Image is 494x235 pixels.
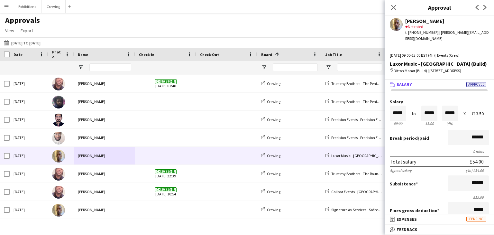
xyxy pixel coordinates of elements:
[267,117,280,122] span: Crewing
[78,64,84,70] button: Open Filter Menu
[325,99,407,104] a: Trust my Brothers - The Peninsula Hotel (Derig)
[273,63,318,71] input: Board Filter Input
[74,201,135,219] div: [PERSON_NAME]
[331,99,407,104] span: Trust my Brothers - The Peninsula Hotel (Derig)
[261,99,280,104] a: Crewing
[139,165,192,183] span: [DATE] 22:39
[337,63,382,71] input: Job Title Filter Input
[139,52,154,57] span: Check-In
[385,3,494,12] h3: Approval
[3,26,17,35] a: View
[331,189,405,194] span: Calibar Events - [GEOGRAPHIC_DATA] (Build)
[74,75,135,92] div: [PERSON_NAME]
[18,26,36,35] a: Export
[52,132,65,145] img: Lamarr Taylor
[390,168,412,173] div: Agreed salary
[52,96,65,108] img: Kade Crawford
[267,189,280,194] span: Crewing
[267,207,280,212] span: Crewing
[390,135,418,141] span: Break period
[397,227,417,232] span: Feedback
[331,81,407,86] span: Trust my Brothers - The Peninsula Hotel (Derig)
[267,171,280,176] span: Crewing
[466,168,489,173] div: (4h) £54.00
[155,187,177,192] span: Checked-in
[74,93,135,110] div: [PERSON_NAME]
[261,153,280,158] a: Crewing
[390,52,489,58] div: [DATE] 09:00-13:00 BST (4h) | Events (Crew)
[10,111,48,128] div: [DATE]
[466,82,486,87] span: Approved
[390,149,489,154] div: 0 mins
[74,183,135,201] div: [PERSON_NAME]
[331,171,402,176] span: Trust my Brothers - The Roundhouse (Derig)
[261,135,280,140] a: Crewing
[10,147,48,164] div: [DATE]
[466,217,486,221] span: Pending
[261,117,280,122] a: Crewing
[331,117,423,122] span: Precision Events - Precision Events - Radisson Red (Build)
[52,114,65,127] img: Vikram Vikram
[10,75,48,92] div: [DATE]
[385,214,494,224] mat-expansion-panel-header: ExpensesPending
[74,111,135,128] div: [PERSON_NAME]
[267,135,280,140] span: Crewing
[74,165,135,183] div: [PERSON_NAME]
[52,150,65,163] img: Kristian Gabriel-welch
[325,135,423,140] a: Precision Events - Precision Events - Radisson Red (Build)
[390,208,439,213] label: Fines gross deduction
[385,80,494,89] mat-expansion-panel-header: SalaryApproved
[21,28,33,33] span: Export
[10,93,48,110] div: [DATE]
[52,186,65,199] img: Fabio Gomes
[471,111,489,116] div: £13.50
[325,189,405,194] a: Calibar Events - [GEOGRAPHIC_DATA] (Build)
[155,79,177,84] span: Checked-in
[200,52,219,57] span: Check-Out
[325,207,407,212] a: Signature Av Services - Sofitel Heathrow(Build)
[325,117,423,122] a: Precision Events - Precision Events - Radisson Red (Build)
[52,204,65,217] img: Kristian Gabriel-welch
[261,64,267,70] button: Open Filter Menu
[155,169,177,174] span: Checked-in
[390,61,489,67] div: Luxor Music - [GEOGRAPHIC_DATA] (Build)
[139,183,192,201] span: [DATE] 10:54
[74,147,135,164] div: [PERSON_NAME]
[405,30,489,41] div: t. [PHONE_NUMBER] | [PERSON_NAME][EMAIL_ADDRESS][DOMAIN_NAME]
[405,24,489,30] div: Not rated
[10,129,48,146] div: [DATE]
[261,81,280,86] a: Crewing
[412,111,416,116] div: to
[397,216,417,222] span: Expenses
[331,135,423,140] span: Precision Events - Precision Events - Radisson Red (Build)
[3,39,42,47] button: [DATE] to [DATE]
[390,121,406,126] div: 09:00
[463,111,466,116] div: X
[390,135,429,141] label: /paid
[390,68,489,74] div: Ditton Manor (Build) | [STREET_ADDRESS]
[325,153,400,158] a: Luxor Music - [GEOGRAPHIC_DATA] (Build)
[10,183,48,201] div: [DATE]
[390,195,489,200] div: £15.00
[267,81,280,86] span: Crewing
[14,52,23,57] span: Date
[442,121,458,126] div: 4h
[261,189,280,194] a: Crewing
[331,153,400,158] span: Luxor Music - [GEOGRAPHIC_DATA] (Build)
[390,99,489,104] label: Salary
[325,52,342,57] span: Job Title
[52,50,62,59] span: Photo
[261,207,280,212] a: Crewing
[385,225,494,234] mat-expansion-panel-header: Feedback
[331,207,407,212] span: Signature Av Services - Sofitel Heathrow(Build)
[390,158,416,165] div: Total salary
[325,64,331,70] button: Open Filter Menu
[421,121,437,126] div: 13:00
[74,129,135,146] div: [PERSON_NAME]
[13,0,41,13] button: Exhibitions
[261,52,272,57] span: Board
[41,0,66,13] button: Crewing
[325,81,407,86] a: Trust my Brothers - The Peninsula Hotel (Derig)
[397,81,412,87] span: Salary
[52,78,65,90] img: Fabio Gomes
